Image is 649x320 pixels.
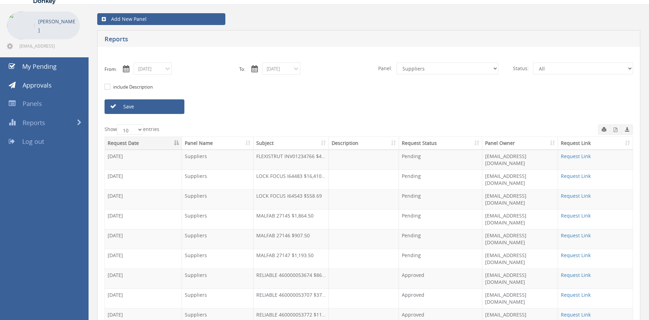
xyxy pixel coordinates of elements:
td: [DATE] [105,189,182,209]
a: Add New Panel [97,13,225,25]
a: Request Link [561,153,591,159]
td: [DATE] [105,170,182,189]
td: Pending [399,150,482,170]
td: Approved [399,288,482,308]
a: Save [105,99,184,114]
td: Suppliers [182,249,253,269]
td: Suppliers [182,229,253,249]
td: Suppliers [182,170,253,189]
td: [DATE] [105,269,182,288]
a: Request Link [561,272,591,278]
a: Request Link [561,212,591,219]
label: From: [105,66,117,73]
td: [EMAIL_ADDRESS][DOMAIN_NAME] [482,170,558,189]
th: Subject: activate to sort column ascending [253,137,329,150]
span: Panel: [374,63,397,74]
td: [EMAIL_ADDRESS][DOMAIN_NAME] [482,150,558,170]
td: Pending [399,229,482,249]
a: Request Link [561,232,591,239]
td: Suppliers [182,209,253,229]
td: Pending [399,189,482,209]
td: [DATE] [105,288,182,308]
select: Showentries [117,124,143,135]
span: My Pending [22,62,57,71]
p: [PERSON_NAME] [38,17,76,34]
span: [EMAIL_ADDRESS][DOMAIN_NAME] [19,43,78,49]
th: Panel Name: activate to sort column ascending [182,137,253,150]
th: Request Status: activate to sort column ascending [399,137,482,150]
label: Show entries [105,124,159,135]
td: Pending [399,249,482,269]
span: Reports [23,118,45,127]
th: Request Date: activate to sort column descending [105,137,182,150]
a: Request Link [561,252,591,259]
td: [EMAIL_ADDRESS][DOMAIN_NAME] [482,288,558,308]
th: Panel Owner: activate to sort column ascending [482,137,558,150]
td: Suppliers [182,269,253,288]
h5: Reports [105,36,476,44]
label: include Description [111,84,153,91]
span: Status: [509,63,533,74]
td: Pending [399,209,482,229]
td: Suppliers [182,189,253,209]
span: Approvals [23,81,52,89]
td: [DATE] [105,229,182,249]
span: Panels [23,99,42,108]
td: LOCK FOCUS I64543 $558.69 [253,189,329,209]
span: Log out [22,137,44,146]
td: RELIABLE 460000053707 $370.68 [253,288,329,308]
td: Suppliers [182,288,253,308]
td: [EMAIL_ADDRESS][DOMAIN_NAME] [482,209,558,229]
td: Pending [399,170,482,189]
td: MALFAB 27145 $1,864.50 [253,209,329,229]
a: Request Link [561,311,591,318]
th: Description: activate to sort column ascending [329,137,399,150]
td: [EMAIL_ADDRESS][DOMAIN_NAME] [482,249,558,269]
td: Suppliers [182,150,253,170]
td: MALFAB 27146 $907.50 [253,229,329,249]
a: Request Link [561,192,591,199]
td: Approved [399,269,482,288]
td: [EMAIL_ADDRESS][DOMAIN_NAME] [482,229,558,249]
a: Request Link [561,173,591,179]
td: RELIABLE 460000053674 $86.39 [253,269,329,288]
td: MALFAB 27147 $1,193.50 [253,249,329,269]
td: [EMAIL_ADDRESS][DOMAIN_NAME] [482,269,558,288]
td: FLEXISTRUT INV01234766 $416.79 [253,150,329,170]
td: [EMAIL_ADDRESS][DOMAIN_NAME] [482,189,558,209]
label: To: [239,66,245,73]
a: Request Link [561,292,591,298]
th: Request Link: activate to sort column ascending [558,137,633,150]
td: [DATE] [105,150,182,170]
td: [DATE] [105,249,182,269]
td: [DATE] [105,209,182,229]
td: LOCK FOCUS I64483 $16,410.24 [253,170,329,189]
